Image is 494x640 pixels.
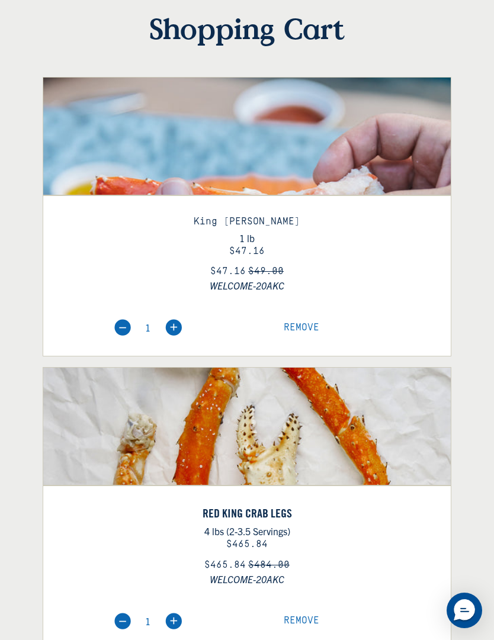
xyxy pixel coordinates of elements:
[248,559,290,570] s: $484.00
[43,216,451,227] h3: King [PERSON_NAME]
[114,319,131,336] img: minus
[284,323,319,333] a: Remove
[43,506,451,520] a: Red King Crab Legs
[43,523,451,539] p: 4 lbs (2-3.5 Servings)
[165,319,182,336] img: plus
[248,266,284,276] s: $49.00
[165,613,182,629] img: plus
[43,230,451,246] p: 1 lb
[43,278,451,293] span: WELCOME-20AKC
[284,615,319,626] span: Remove
[114,613,131,629] img: minus
[447,593,482,628] div: Messenger Dummy Widget
[43,246,451,257] div: $47.16
[43,11,451,46] h1: Shopping Cart
[284,322,319,333] span: Remove
[43,571,451,587] span: WELCOME-20AKC
[43,539,451,550] div: $465.84
[210,266,246,276] span: $47.16
[284,616,319,626] a: Remove
[204,559,246,570] span: $465.84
